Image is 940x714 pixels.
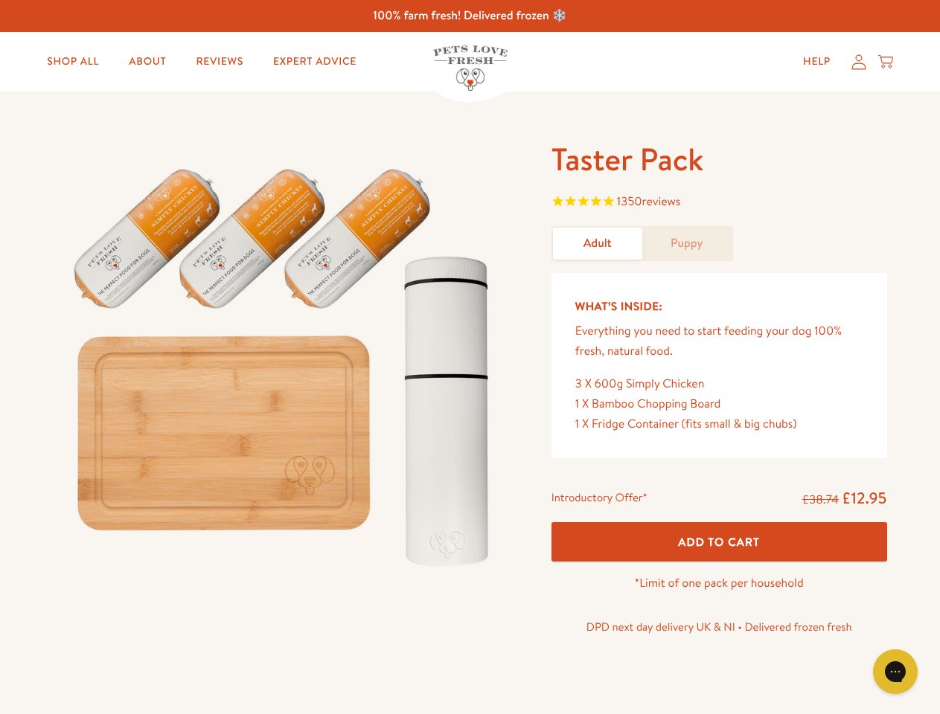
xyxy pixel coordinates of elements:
[551,617,887,637] p: DPD next day delivery UK & NI • Delivered frozen fresh
[575,414,863,434] div: 1 X Fridge Container (fits small & big chubs)
[551,488,648,510] div: Introductory Offer*
[575,396,721,412] span: 1 X Bamboo Chopping Board
[866,644,925,699] iframe: Gorgias live chat messenger
[802,492,839,508] s: £38.74
[575,374,863,394] div: 3 X 600g Simply Chicken
[642,193,681,210] span: reviews
[54,139,516,582] img: Taster Pack - Adult
[433,45,508,91] img: Pets Love Fresh
[551,139,887,180] h1: Taster Pack
[551,573,887,594] p: *Limit of one pack per household
[261,47,368,77] a: Expert Advice
[551,192,887,214] span: Rated 4.8 out of 5 stars 1350 reviews
[617,193,681,210] span: 1350 reviews
[184,47,255,77] a: Reviews
[842,487,887,509] span: £12.95
[117,47,178,77] a: About
[678,534,760,550] span: Add To Cart
[575,321,863,361] p: Everything you need to start feeding your dog 100% fresh, natural food.
[791,47,843,77] a: Help
[553,228,642,260] a: Adult
[35,47,111,77] a: Shop All
[551,522,887,562] button: Add To Cart
[642,228,732,260] a: Puppy
[575,297,863,316] h5: What’s Inside:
